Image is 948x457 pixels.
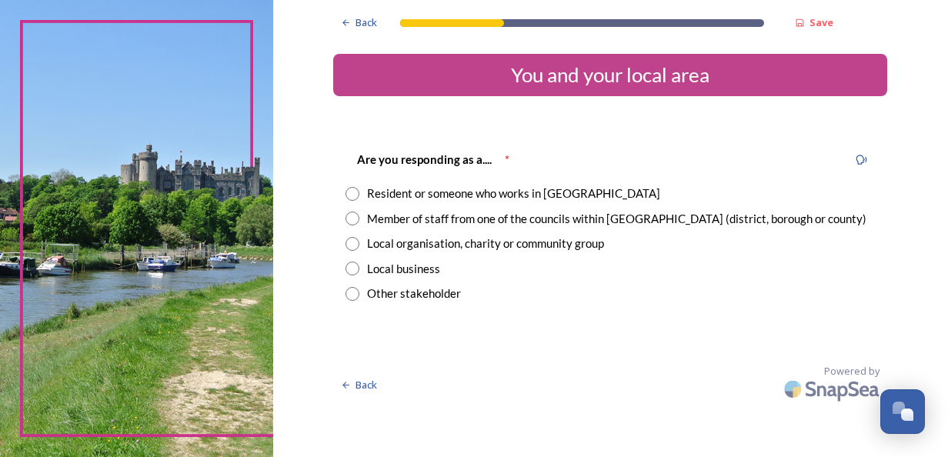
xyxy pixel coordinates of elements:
[880,389,925,434] button: Open Chat
[367,285,461,302] div: Other stakeholder
[357,152,492,166] strong: Are you responding as a....
[824,364,880,379] span: Powered by
[355,378,377,392] span: Back
[355,15,377,30] span: Back
[779,371,887,407] img: SnapSea Logo
[367,185,660,202] div: Resident or someone who works in [GEOGRAPHIC_DATA]
[367,260,440,278] div: Local business
[367,210,866,228] div: Member of staff from one of the councils within [GEOGRAPHIC_DATA] (district, borough or county)
[367,235,604,252] div: Local organisation, charity or community group
[809,15,833,29] strong: Save
[339,60,881,90] div: You and your local area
